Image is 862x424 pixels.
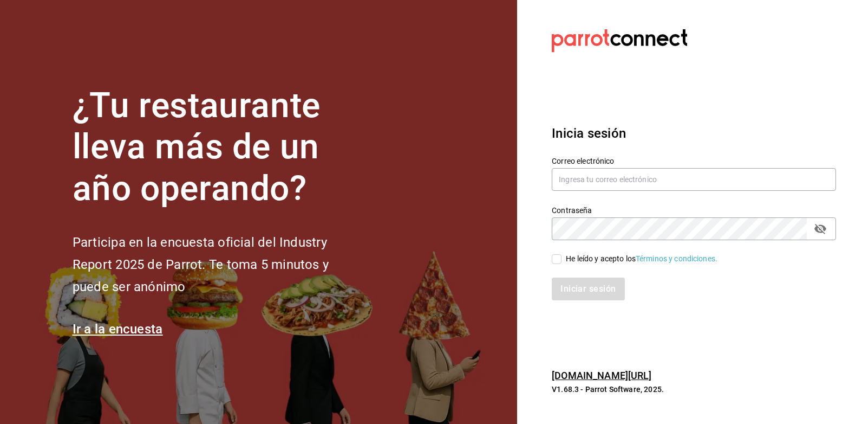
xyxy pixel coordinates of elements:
label: Correo electrónico [552,157,836,164]
h2: Participa en la encuesta oficial del Industry Report 2025 de Parrot. Te toma 5 minutos y puede se... [73,232,365,298]
a: Términos y condiciones. [636,254,717,263]
button: passwordField [811,220,830,238]
a: Ir a la encuesta [73,322,163,337]
a: [DOMAIN_NAME][URL] [552,370,651,381]
label: Contraseña [552,206,836,214]
h3: Inicia sesión [552,124,836,143]
input: Ingresa tu correo electrónico [552,168,836,191]
h1: ¿Tu restaurante lleva más de un año operando? [73,85,365,210]
div: He leído y acepto los [566,253,717,265]
p: V1.68.3 - Parrot Software, 2025. [552,384,836,395]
